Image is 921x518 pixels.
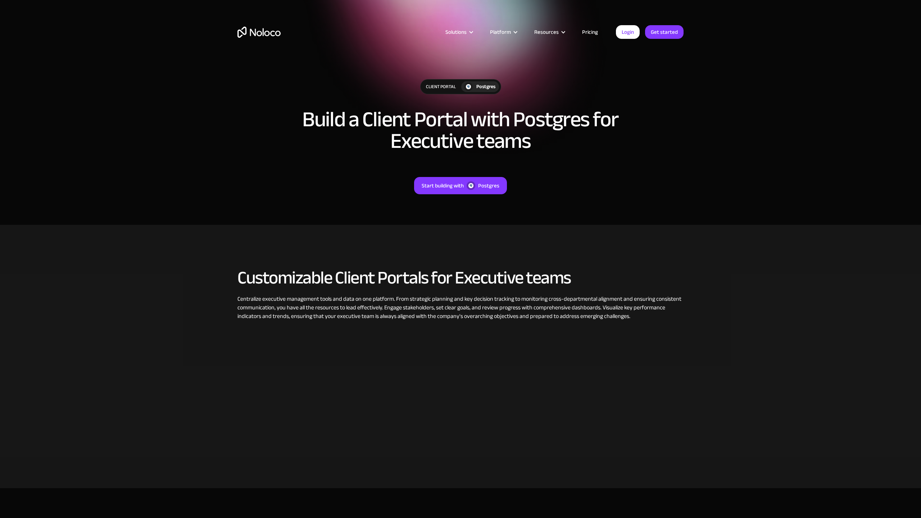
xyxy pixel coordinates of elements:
div: Postgres [478,181,499,190]
div: Start building with [422,181,464,190]
div: Platform [490,27,511,37]
a: Pricing [573,27,607,37]
div: Platform [481,27,525,37]
div: Resources [534,27,559,37]
h2: Customizable Client Portals for Executive teams [237,268,684,287]
h1: Build a Client Portal with Postgres for Executive teams [299,109,622,152]
div: Resources [525,27,573,37]
div: Centralize executive management tools and data on one platform. From strategic planning and key d... [237,295,684,321]
a: home [237,27,281,38]
div: Client Portal [421,79,461,94]
a: Get started [645,25,684,39]
a: Login [616,25,640,39]
div: Solutions [445,27,467,37]
div: Solutions [436,27,481,37]
a: Start building withPostgres [414,177,507,194]
div: Postgres [476,83,495,91]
